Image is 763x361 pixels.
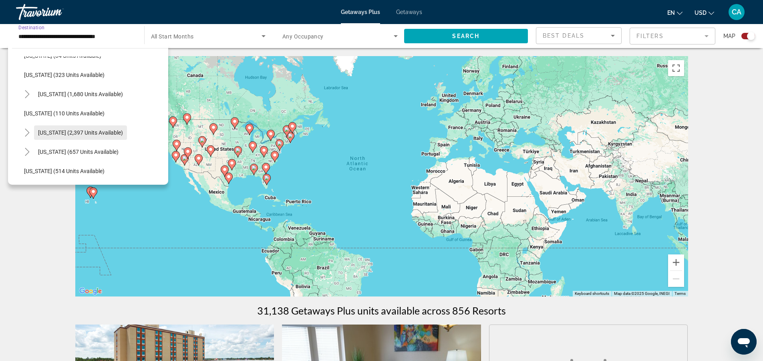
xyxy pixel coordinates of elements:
[18,24,44,30] span: Destination
[695,7,714,18] button: Change currency
[20,68,168,82] button: [US_STATE] (323 units available)
[723,30,735,42] span: Map
[38,91,123,97] span: [US_STATE] (1,680 units available)
[77,286,104,296] img: Google
[668,271,684,287] button: Zoom out
[732,8,741,16] span: CA
[726,4,747,20] button: User Menu
[668,254,684,270] button: Zoom in
[731,329,757,355] iframe: Button to launch messaging window
[257,305,506,317] h1: 31,138 Getaways Plus units available across 856 Resorts
[396,9,422,15] a: Getaways
[24,168,105,174] span: [US_STATE] (514 units available)
[38,149,119,155] span: [US_STATE] (657 units available)
[20,106,168,121] button: [US_STATE] (110 units available)
[341,9,380,15] a: Getaways Plus
[34,145,123,159] button: [US_STATE] (657 units available)
[630,27,715,45] button: Filter
[668,60,684,76] button: Toggle fullscreen view
[151,33,194,40] span: All Start Months
[77,286,104,296] a: Open this area in Google Maps (opens a new window)
[674,291,686,296] a: Terms (opens in new tab)
[24,72,105,78] span: [US_STATE] (323 units available)
[20,126,34,140] button: Toggle Nevada (2,397 units available)
[543,31,615,40] mat-select: Sort by
[20,87,34,101] button: Toggle Missouri (1,680 units available)
[38,129,123,136] span: [US_STATE] (2,397 units available)
[667,7,682,18] button: Change language
[575,291,609,296] button: Keyboard shortcuts
[282,33,324,40] span: Any Occupancy
[20,48,168,63] button: [US_STATE] (34 units available)
[404,29,528,43] button: Search
[20,164,168,178] button: [US_STATE] (514 units available)
[24,110,105,117] span: [US_STATE] (110 units available)
[614,291,670,296] span: Map data ©2025 Google, INEGI
[695,10,707,16] span: USD
[452,33,479,39] span: Search
[34,125,127,140] button: [US_STATE] (2,397 units available)
[16,2,96,22] a: Travorium
[667,10,675,16] span: en
[20,145,34,159] button: Toggle New Hampshire (657 units available)
[34,87,127,101] button: [US_STATE] (1,680 units available)
[543,32,584,39] span: Best Deals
